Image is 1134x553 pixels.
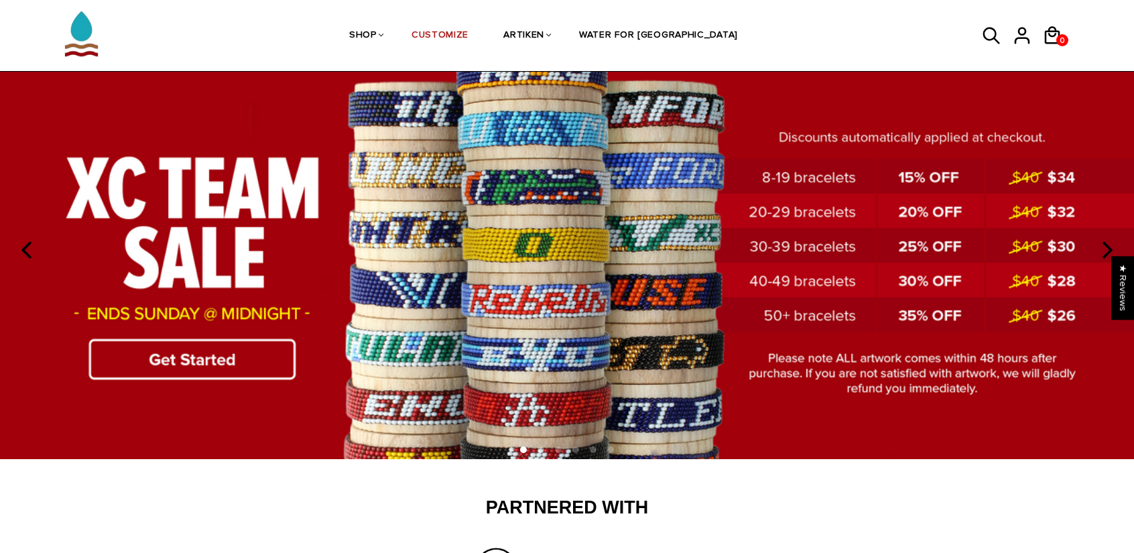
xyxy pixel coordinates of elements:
span: 0 [1056,32,1068,49]
button: previous [13,235,43,265]
a: SHOP [349,1,377,72]
a: 0 [1056,34,1068,46]
a: CUSTOMIZE [412,1,468,72]
div: Click to open Judge.me floating reviews tab [1111,256,1134,320]
h2: Partnered With [148,497,986,519]
a: ARTIKEN [503,1,544,72]
button: next [1091,235,1121,265]
a: WATER FOR [GEOGRAPHIC_DATA] [579,1,738,72]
